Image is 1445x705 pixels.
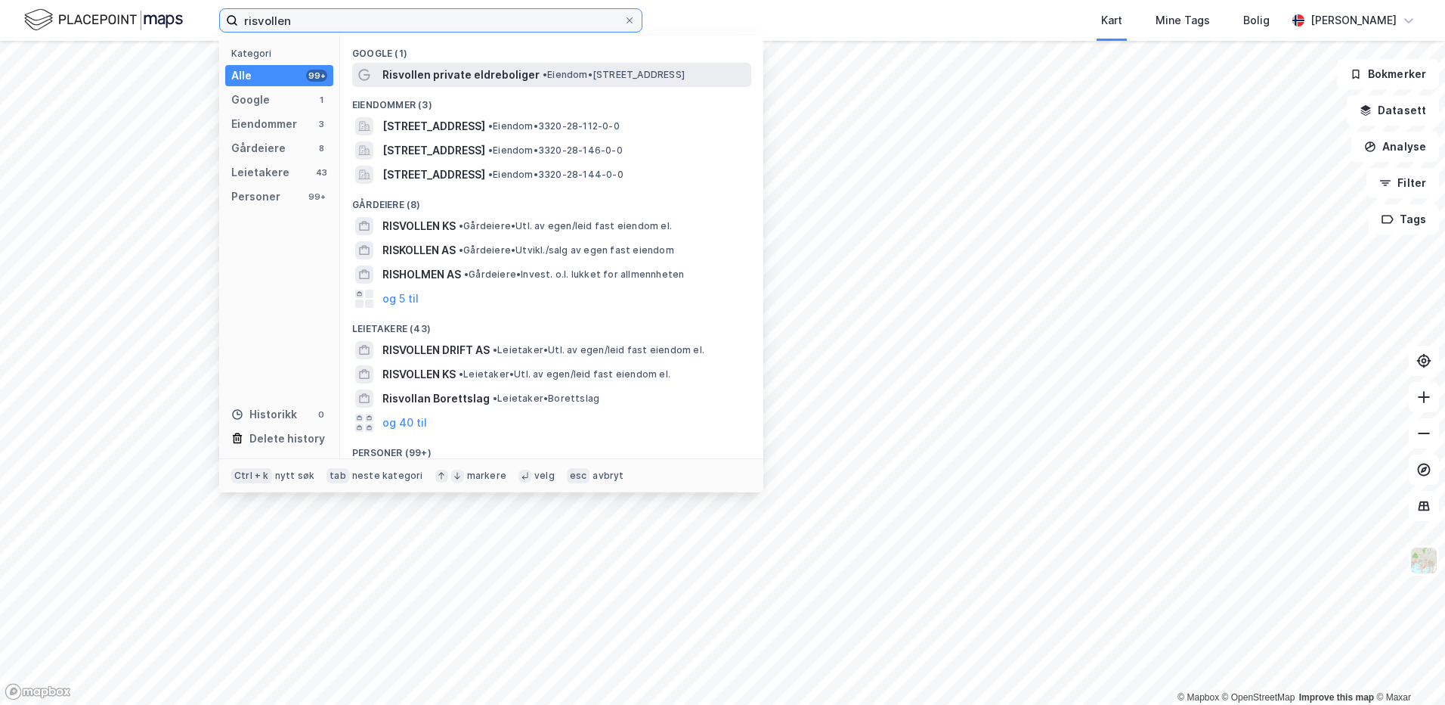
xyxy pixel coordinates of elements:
[488,169,623,181] span: Eiendom • 3320-28-144-0-0
[275,470,315,482] div: nytt søk
[382,217,456,235] span: RISVOLLEN KS
[1243,11,1270,30] div: Bolig
[493,344,704,356] span: Leietaker • Utl. av egen/leid fast eiendom el.
[231,67,252,85] div: Alle
[1222,692,1295,703] a: OpenStreetMap
[340,311,763,338] div: Leietakere (43)
[459,220,463,231] span: •
[493,393,497,404] span: •
[534,470,555,482] div: velg
[315,118,327,130] div: 3
[488,120,620,132] span: Eiendom • 3320-28-112-0-0
[231,405,297,424] div: Historikk
[493,344,497,356] span: •
[488,144,493,156] span: •
[382,141,485,160] span: [STREET_ADDRESS]
[382,241,456,259] span: RISKOLLEN AS
[382,365,456,384] span: RISVOLLEN KS
[340,187,763,214] div: Gårdeiere (8)
[488,144,623,157] span: Eiendom • 3320-28-146-0-0
[382,166,485,184] span: [STREET_ADDRESS]
[382,290,419,308] button: og 5 til
[1310,11,1397,30] div: [PERSON_NAME]
[340,36,763,63] div: Google (1)
[1101,11,1122,30] div: Kart
[382,414,427,432] button: og 40 til
[459,244,463,256] span: •
[493,393,599,405] span: Leietaker • Borettslag
[231,163,289,182] div: Leietakere
[326,468,349,483] div: tab
[231,188,280,206] div: Personer
[340,87,763,114] div: Eiendommer (3)
[1347,95,1439,126] button: Datasett
[306,70,327,82] div: 99+
[231,48,333,59] div: Kategori
[231,468,272,483] div: Ctrl + k
[315,142,327,154] div: 8
[488,169,493,180] span: •
[340,435,763,462] div: Personer (99+)
[567,468,590,483] div: esc
[1369,632,1445,705] div: Kontrollprogram for chat
[1156,11,1210,30] div: Mine Tags
[593,470,623,482] div: avbryt
[382,341,490,359] span: RISVOLLEN DRIFT AS
[352,470,423,482] div: neste kategori
[231,115,297,133] div: Eiendommer
[315,166,327,179] div: 43
[1337,59,1439,89] button: Bokmerker
[543,69,685,81] span: Eiendom • [STREET_ADDRESS]
[306,191,327,203] div: 99+
[231,91,270,109] div: Google
[459,368,463,380] span: •
[382,117,485,135] span: [STREET_ADDRESS]
[315,408,327,421] div: 0
[1177,692,1219,703] a: Mapbox
[488,120,493,132] span: •
[464,269,684,281] span: Gårdeiere • Invest. o.l. lukket for allmennheten
[543,69,547,80] span: •
[382,390,490,408] span: Risvollan Borettslag
[5,683,71,700] a: Mapbox homepage
[459,368,670,380] span: Leietaker • Utl. av egen/leid fast eiendom el.
[1366,168,1439,198] button: Filter
[382,66,540,84] span: Risvollen private eldreboliger
[1299,692,1374,703] a: Improve this map
[1369,204,1439,234] button: Tags
[382,266,461,284] span: RISHOLMEN AS
[1351,132,1439,162] button: Analyse
[249,430,325,448] div: Delete history
[315,94,327,106] div: 1
[467,470,506,482] div: markere
[464,269,469,280] span: •
[459,244,674,256] span: Gårdeiere • Utvikl./salg av egen fast eiendom
[238,9,623,32] input: Søk på adresse, matrikkel, gårdeiere, leietakere eller personer
[1409,546,1438,575] img: Z
[231,139,286,157] div: Gårdeiere
[1369,632,1445,705] iframe: Chat Widget
[24,7,183,33] img: logo.f888ab2527a4732fd821a326f86c7f29.svg
[459,220,672,232] span: Gårdeiere • Utl. av egen/leid fast eiendom el.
